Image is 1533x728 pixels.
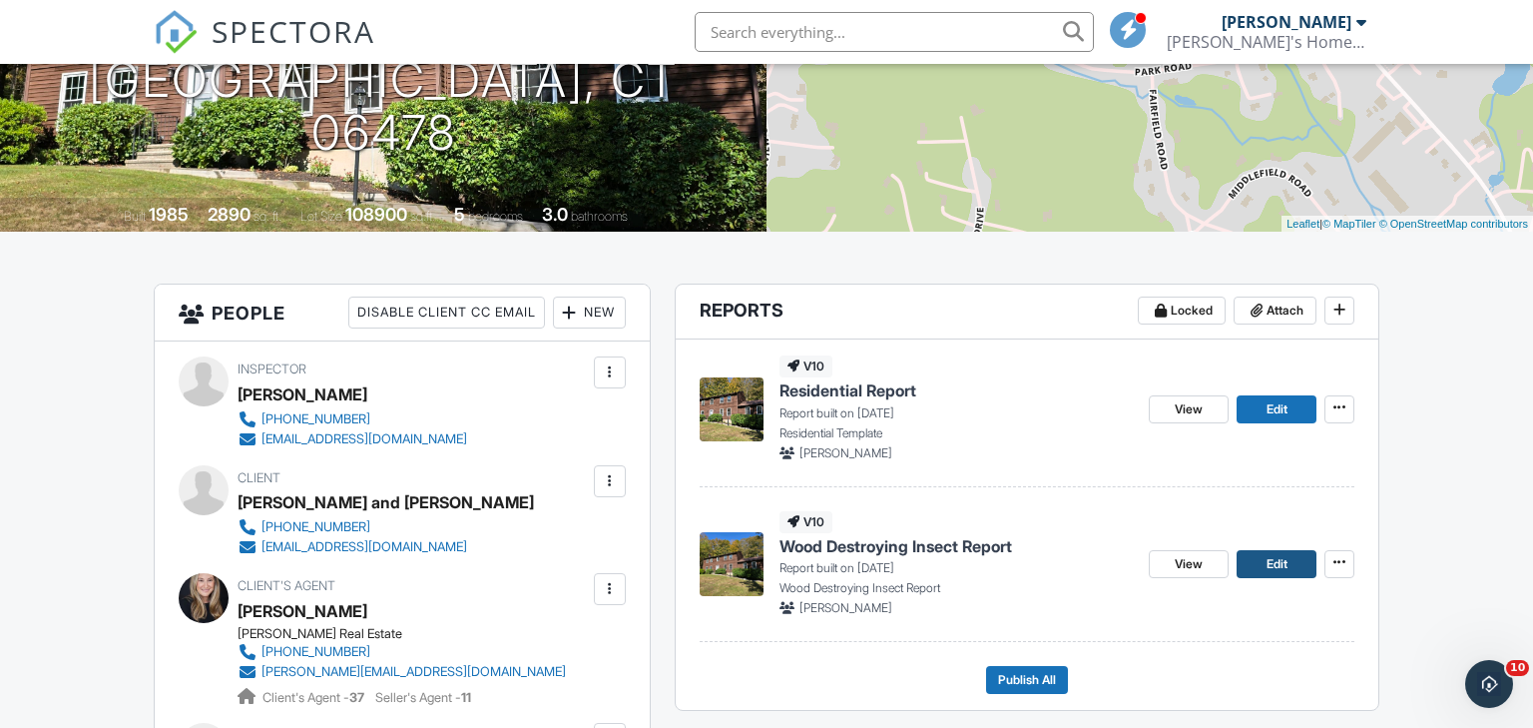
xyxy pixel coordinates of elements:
div: | [1281,216,1533,233]
div: [PERSON_NAME][EMAIL_ADDRESS][DOMAIN_NAME] [261,664,566,680]
span: Built [124,209,146,224]
a: [PERSON_NAME][EMAIL_ADDRESS][DOMAIN_NAME] [238,662,566,682]
div: 108900 [345,204,407,225]
span: Client's Agent - [262,690,367,705]
div: [PERSON_NAME] [238,379,367,409]
span: sq.ft. [410,209,435,224]
strong: 11 [461,690,471,705]
div: [PHONE_NUMBER] [261,411,370,427]
span: Seller's Agent - [375,690,471,705]
h3: People [155,285,650,342]
div: 1985 [149,204,189,225]
div: [PERSON_NAME] [1222,12,1351,32]
div: 2890 [208,204,251,225]
a: [PHONE_NUMBER] [238,517,518,537]
strong: 37 [349,690,364,705]
div: [EMAIL_ADDRESS][DOMAIN_NAME] [261,431,467,447]
div: Disable Client CC Email [348,297,545,329]
div: New [553,297,626,329]
h1: [STREET_ADDRESS] [GEOGRAPHIC_DATA], CT 06478 [32,1,735,159]
img: The Best Home Inspection Software - Spectora [154,10,198,54]
div: [PERSON_NAME] and [PERSON_NAME] [238,487,534,517]
a: SPECTORA [154,27,375,69]
span: SPECTORA [212,10,375,52]
iframe: Intercom live chat [1465,660,1513,708]
input: Search everything... [695,12,1094,52]
span: Client [238,470,280,485]
div: 3.0 [542,204,568,225]
a: [PERSON_NAME] [238,596,367,626]
div: [EMAIL_ADDRESS][DOMAIN_NAME] [261,539,467,555]
span: bathrooms [571,209,628,224]
div: [PHONE_NUMBER] [261,519,370,535]
span: 10 [1506,660,1529,676]
span: bedrooms [468,209,523,224]
div: Ron's Home Inspection Service, LLC [1167,32,1366,52]
a: Leaflet [1286,218,1319,230]
a: [EMAIL_ADDRESS][DOMAIN_NAME] [238,537,518,557]
a: [PHONE_NUMBER] [238,642,566,662]
a: © MapTiler [1322,218,1376,230]
span: sq. ft. [254,209,281,224]
div: [PERSON_NAME] Real Estate [238,626,582,642]
span: Lot Size [300,209,342,224]
div: 5 [454,204,465,225]
span: Client's Agent [238,578,335,593]
a: [PHONE_NUMBER] [238,409,467,429]
a: [EMAIL_ADDRESS][DOMAIN_NAME] [238,429,467,449]
div: [PHONE_NUMBER] [261,644,370,660]
a: © OpenStreetMap contributors [1379,218,1528,230]
span: Inspector [238,362,306,376]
